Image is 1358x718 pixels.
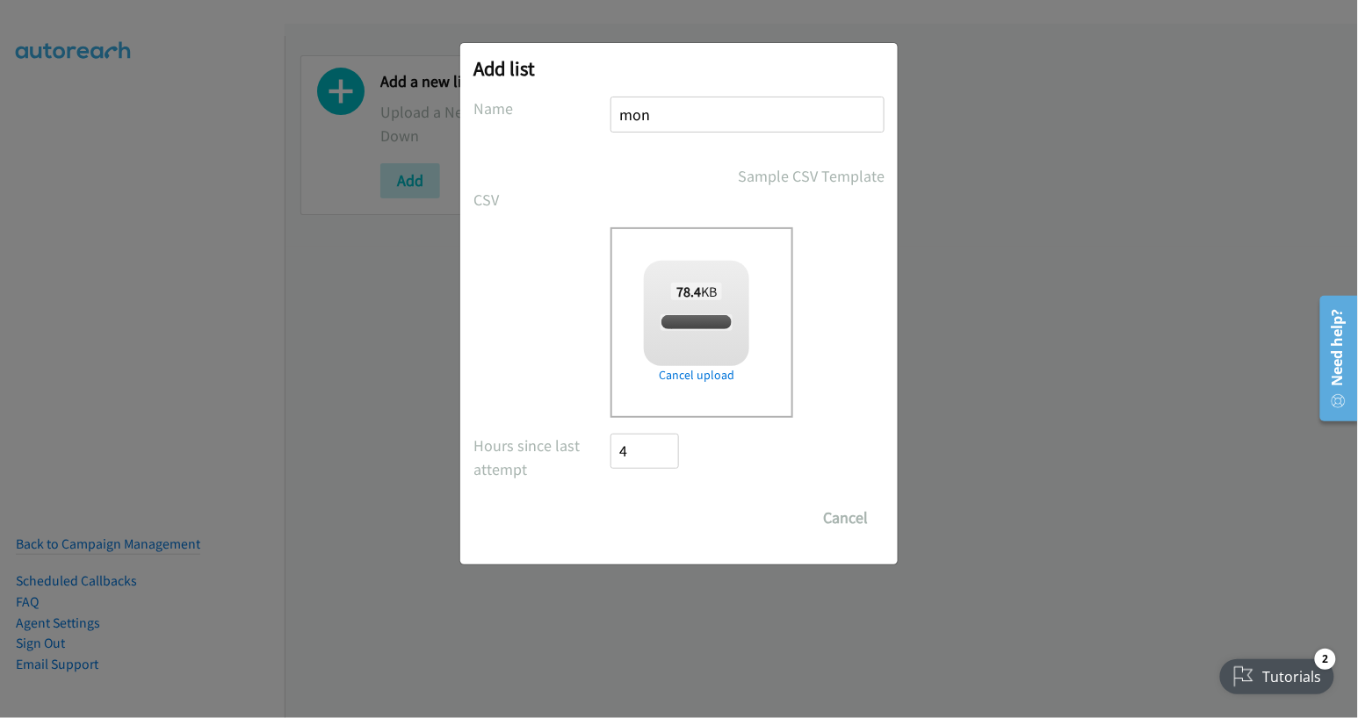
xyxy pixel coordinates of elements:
[676,283,701,300] strong: 78.4
[806,500,885,535] button: Cancel
[661,314,732,331] span: split_2(2).csv
[671,283,723,300] span: KB
[738,164,885,188] a: Sample CSV Template
[1210,642,1345,705] iframe: Checklist
[473,188,610,212] label: CSV
[644,366,749,384] a: Cancel upload
[473,434,610,481] label: Hours since last attempt
[473,97,610,120] label: Name
[473,56,885,81] h2: Add list
[1308,289,1358,428] iframe: Resource Center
